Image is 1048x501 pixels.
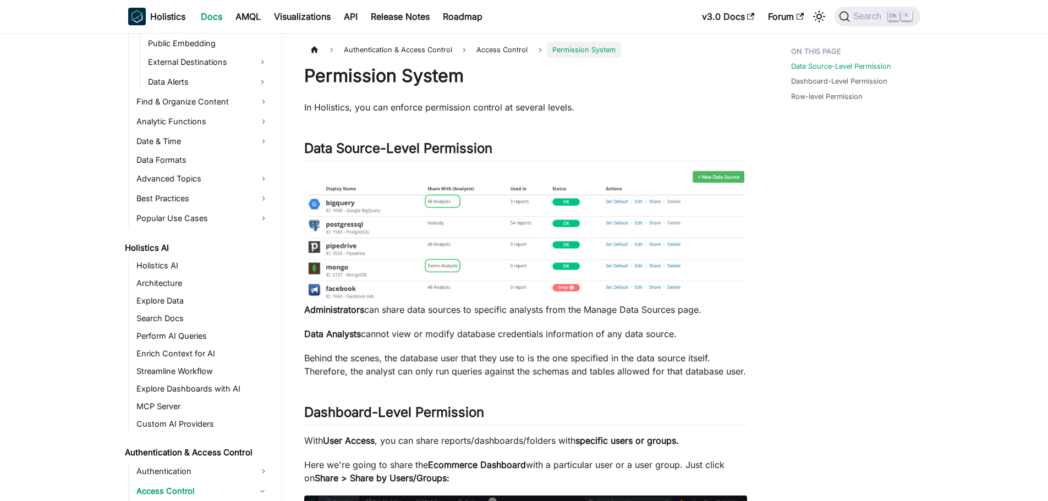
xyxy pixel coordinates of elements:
a: Authentication & Access Control [122,445,272,460]
a: Date & Time [133,133,272,150]
a: Search Docs [133,311,272,326]
a: Dashboard-Level Permission [791,76,887,86]
button: Collapse sidebar category 'Access Control' [253,482,272,500]
a: API [337,8,364,25]
span: Search [850,12,888,21]
a: MCP Server [133,399,272,414]
a: Access Control [471,42,533,58]
a: Docs [194,8,229,25]
h2: Dashboard-Level Permission [304,404,747,425]
a: Architecture [133,276,272,291]
a: External Destinations [145,53,253,71]
a: Access Control [133,482,253,500]
a: Row-level Permission [791,91,863,102]
a: Best Practices [133,190,272,207]
a: v3.0 Docs [695,8,761,25]
span: Authentication & Access Control [338,42,458,58]
strong: Ecommerce Dashboard [428,459,526,470]
a: Holistics AI [133,258,272,273]
p: In Holistics, you can enforce permission control at several levels. [304,101,747,114]
a: Perform AI Queries [133,328,272,344]
a: Home page [304,42,325,58]
img: Holistics [128,8,146,25]
button: Expand sidebar category 'External Destinations' [253,53,272,71]
a: Custom AI Providers [133,416,272,432]
span: Permission System [547,42,621,58]
a: Enrich Context for AI [133,346,272,361]
button: Switch between dark and light mode (currently light mode) [810,8,828,25]
button: Search (Ctrl+K) [835,7,920,26]
a: Holistics AI [122,240,272,256]
a: Explore Dashboards with AI [133,381,272,397]
a: Roadmap [436,8,489,25]
a: Data Source-Level Permission [791,61,891,71]
p: Behind the scenes, the database user that they use to is the one specified in the data source its... [304,351,747,378]
b: Holistics [150,10,185,23]
button: Expand sidebar category 'Data Alerts' [253,73,272,91]
a: Advanced Topics [133,170,272,188]
strong: Data Analysts [304,328,361,339]
strong: Share > Share by Users/Groups: [315,472,449,483]
a: Streamline Workflow [133,364,272,379]
strong: Administrators [304,304,364,315]
nav: Docs sidebar [117,33,282,501]
h1: Permission System [304,65,747,87]
a: Explore Data [133,293,272,309]
a: Forum [761,8,810,25]
a: Data Formats [133,152,272,168]
span: Access Control [476,46,528,54]
a: Authentication [133,463,272,480]
a: Data Alerts [145,73,253,91]
strong: specific users or groups. [575,435,679,446]
p: can share data sources to specific analysts from the Manage Data Sources page. [304,303,747,316]
a: Popular Use Cases [133,210,272,227]
strong: User Access [323,435,375,446]
kbd: K [901,11,912,21]
a: AMQL [229,8,267,25]
a: Public Embedding [145,36,272,51]
p: With , you can share reports/dashboards/folders with [304,434,747,447]
a: Visualizations [267,8,337,25]
p: Here we're going to share the with a particular user or a user group. Just click on [304,458,747,485]
h2: Data Source-Level Permission [304,140,747,161]
a: Analytic Functions [133,113,272,130]
a: Find & Organize Content [133,93,272,111]
a: Release Notes [364,8,436,25]
a: HolisticsHolistics [128,8,185,25]
nav: Breadcrumbs [304,42,747,58]
p: cannot view or modify database credentials information of any data source. [304,327,747,340]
